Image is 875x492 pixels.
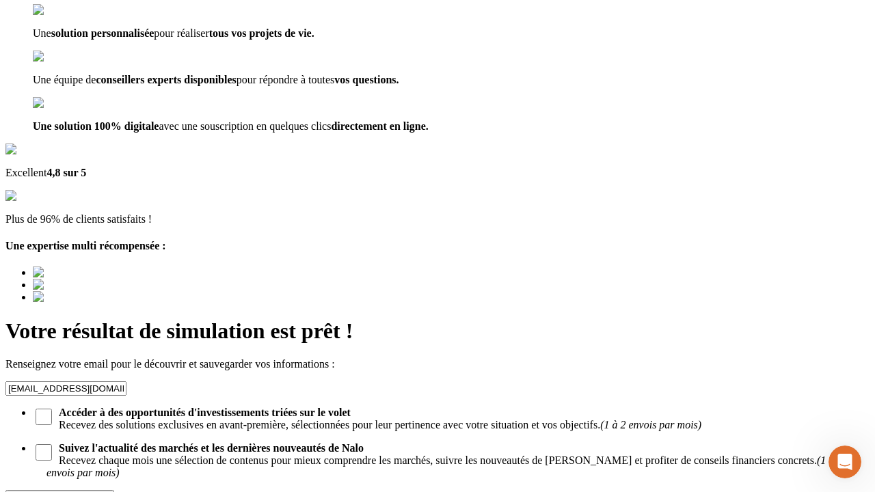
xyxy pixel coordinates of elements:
span: conseillers experts disponibles [96,74,236,85]
img: reviews stars [5,190,73,202]
img: checkmark [33,4,92,16]
img: Best savings advice award [33,266,159,279]
span: avec une souscription en quelques clics [159,120,331,132]
span: Une équipe de [33,74,96,85]
span: Recevez des solutions exclusives en avant-première, sélectionnées pour leur pertinence avec votre... [46,407,870,431]
iframe: Intercom live chat [829,446,861,478]
span: 4,8 sur 5 [46,167,86,178]
img: Best savings advice award [33,279,159,291]
p: Plus de 96% de clients satisfaits ! [5,213,870,225]
span: pour réaliser [154,27,208,39]
span: pour répondre à toutes [237,74,335,85]
input: Email [5,381,126,396]
span: vos questions. [334,74,399,85]
span: Excellent [5,167,46,178]
input: Suivez l'actualité des marchés et les dernières nouveautés de NaloRecevez chaque mois une sélecti... [36,444,52,461]
img: checkmark [33,51,92,63]
h4: Une expertise multi récompensée : [5,240,870,252]
span: directement en ligne. [331,120,428,132]
span: Une [33,27,51,39]
em: (1 à 3 envois par mois) [46,454,842,478]
span: solution personnalisée [51,27,154,39]
input: Accéder à des opportunités d'investissements triées sur le voletRecevez des solutions exclusives ... [36,409,52,425]
img: checkmark [33,97,92,109]
p: Renseignez votre email pour le découvrir et sauvegarder vos informations : [5,358,870,370]
strong: Suivez l'actualité des marchés et les dernières nouveautés de Nalo [59,442,364,454]
img: Best savings advice award [33,291,159,303]
em: (1 à 2 envois par mois) [600,419,701,430]
h1: Votre résultat de simulation est prêt ! [5,318,870,344]
p: Recevez chaque mois une sélection de contenus pour mieux comprendre les marchés, suivre les nouve... [46,442,842,478]
span: tous vos projets de vie. [209,27,314,39]
strong: Accéder à des opportunités d'investissements triées sur le volet [59,407,351,418]
span: Une solution 100% digitale [33,120,159,132]
img: Google Review [5,143,85,156]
